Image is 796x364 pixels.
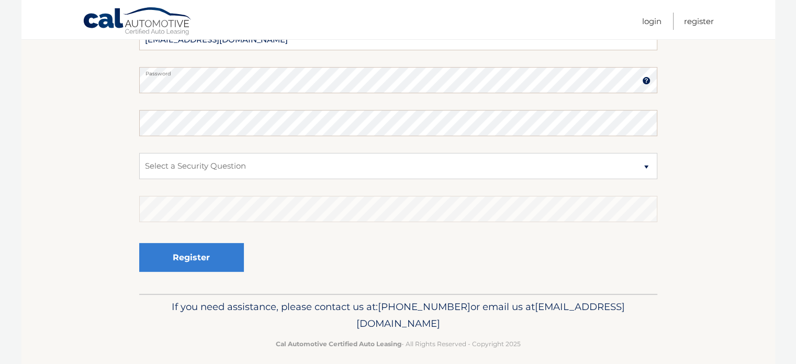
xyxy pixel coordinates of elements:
label: Password [139,67,657,75]
a: Login [642,13,662,30]
button: Register [139,243,244,272]
a: Register [684,13,714,30]
a: Cal Automotive [83,7,193,37]
p: If you need assistance, please contact us at: or email us at [146,299,651,332]
p: - All Rights Reserved - Copyright 2025 [146,338,651,349]
span: [PHONE_NUMBER] [378,301,470,313]
strong: Cal Automotive Certified Auto Leasing [276,340,401,348]
span: [EMAIL_ADDRESS][DOMAIN_NAME] [356,301,625,329]
img: tooltip.svg [642,76,651,85]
